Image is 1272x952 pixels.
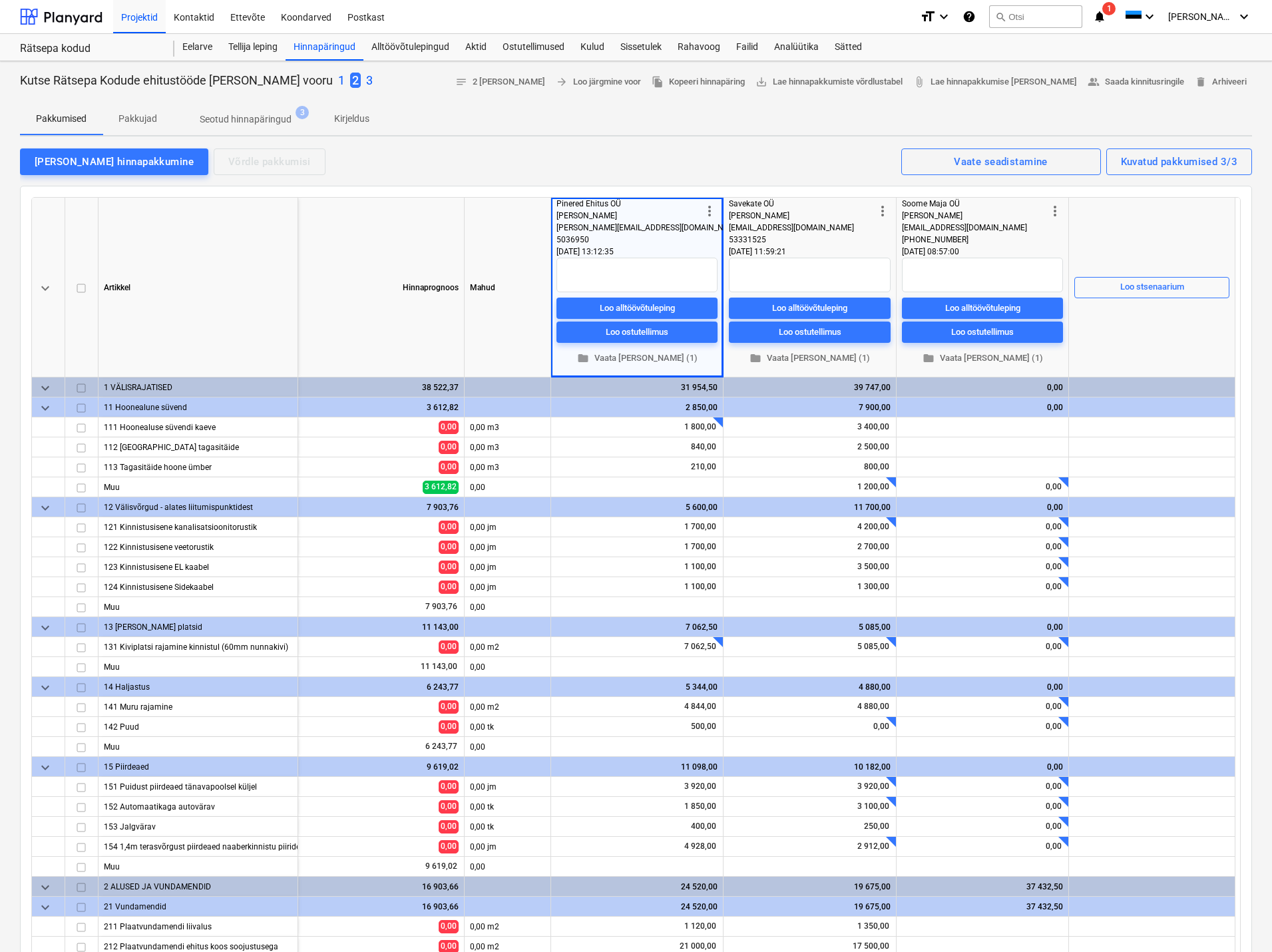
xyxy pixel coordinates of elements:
div: 152 Automaatikaga autovärav [104,797,292,816]
span: 3 400,00 [856,421,891,433]
div: 19 675,00 [729,877,891,897]
a: Kulud [572,34,612,61]
div: 0,00 m2 [465,917,551,937]
div: 0,00 [465,657,551,677]
span: file_copy [652,76,664,88]
i: notifications [1093,9,1106,25]
a: Ostutellimused [495,34,572,61]
button: 2 [PERSON_NAME] [450,72,550,93]
p: Pakkumised [36,112,87,126]
div: 0,00 tk [465,717,551,737]
div: Loo alltöövõtuleping [600,300,675,316]
div: 11 Hoonealune süvend [104,397,292,417]
span: arrow_forward [556,76,568,88]
div: Rahavoog [670,34,728,61]
div: 2 ALUSED JA VUNDAMENDID [104,877,292,896]
span: 0,00 [439,581,459,593]
div: 5 600,00 [556,497,718,517]
span: 400,00 [690,821,718,832]
div: 0,00 m3 [465,457,551,477]
div: 0,00 jm [465,577,551,597]
a: Lae hinnapakkumise [PERSON_NAME] [908,72,1082,93]
div: 0,00 [465,477,551,497]
div: 0,00 [902,617,1063,637]
span: 1 120,00 [683,921,718,932]
button: 3 [366,72,373,89]
span: 0,00 [439,780,459,793]
span: 0,00 [1044,561,1063,573]
div: 5036950 [556,234,702,246]
span: 500,00 [690,721,718,732]
div: Mahud [465,198,551,377]
span: folder [577,352,589,364]
div: 0,00 [902,757,1063,777]
div: [DATE] 11:59:21 [729,246,891,258]
div: 151 Puidust piirdeaed tänavapoolsel küljel [104,777,292,796]
div: Soome Maja OÜ [902,198,1047,210]
span: Lae hinnapakkumise [PERSON_NAME] [913,75,1077,90]
span: folder [749,352,761,364]
button: Vaate seadistamine [901,148,1101,175]
div: 21 Vundamendid [104,897,292,916]
span: 0,00 [439,840,459,853]
span: 1 800,00 [683,421,718,433]
span: 4 880,00 [856,701,891,712]
span: delete [1195,76,1207,88]
span: [EMAIL_ADDRESS][DOMAIN_NAME] [729,223,854,232]
div: 11 700,00 [729,497,891,517]
div: 0,00 [465,737,551,757]
div: 0,00 m3 [465,437,551,457]
span: 0,00 [439,920,459,933]
span: search [995,11,1006,22]
span: 3 100,00 [856,801,891,812]
a: Alltöövõtulepingud [363,34,457,61]
span: 21 000,00 [678,941,718,952]
div: 6 243,77 [304,677,459,697]
div: 121 Kinnistusisene kanalisatsioonitorustik [104,517,292,537]
div: 111 Hoonealuse süvendi kaeve [104,417,292,437]
span: 2 [350,73,361,88]
span: 1 300,00 [856,581,891,593]
span: 1 850,00 [683,801,718,812]
a: Tellija leping [220,34,286,61]
button: Saada kinnitusringile [1082,72,1189,93]
i: keyboard_arrow_down [1142,9,1158,25]
span: save_alt [755,76,767,88]
div: 10 182,00 [729,757,891,777]
div: 31 954,50 [556,377,718,397]
div: 19 675,00 [729,897,891,917]
div: 131 Kiviplatsi rajamine kinnistul (60mm nunnakivi) [104,637,292,656]
span: 11 143,00 [419,661,459,672]
a: Aktid [457,34,495,61]
div: 0,00 jm [465,537,551,557]
span: [PERSON_NAME] Loks [1168,11,1235,22]
span: 0,00 [439,720,459,733]
span: 1 700,00 [683,521,718,533]
a: Hinnapäringud [286,34,363,61]
div: 0,00 tk [465,817,551,837]
div: Failid [728,34,766,61]
span: 0,00 [1044,801,1063,812]
span: more_vert [702,203,718,219]
span: keyboard_arrow_down [37,620,53,636]
span: 7 062,50 [683,641,718,652]
div: 11 098,00 [556,757,718,777]
div: 0,00 jm [465,557,551,577]
div: 38 522,37 [304,377,459,397]
p: Seotud hinnapäringud [200,113,292,126]
div: 13 Teed ja platsid [104,617,292,636]
button: 1 [338,72,345,89]
div: Muu [104,657,292,676]
div: 0,00 [902,397,1063,417]
span: 0,00 [439,700,459,713]
button: Otsi [989,5,1082,28]
span: 210,00 [690,461,718,473]
div: Loo alltöövõtuleping [945,300,1020,316]
i: keyboard_arrow_down [1236,9,1252,25]
span: 5 085,00 [856,641,891,652]
span: keyboard_arrow_down [37,760,53,776]
div: 0,00 jm [465,777,551,797]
